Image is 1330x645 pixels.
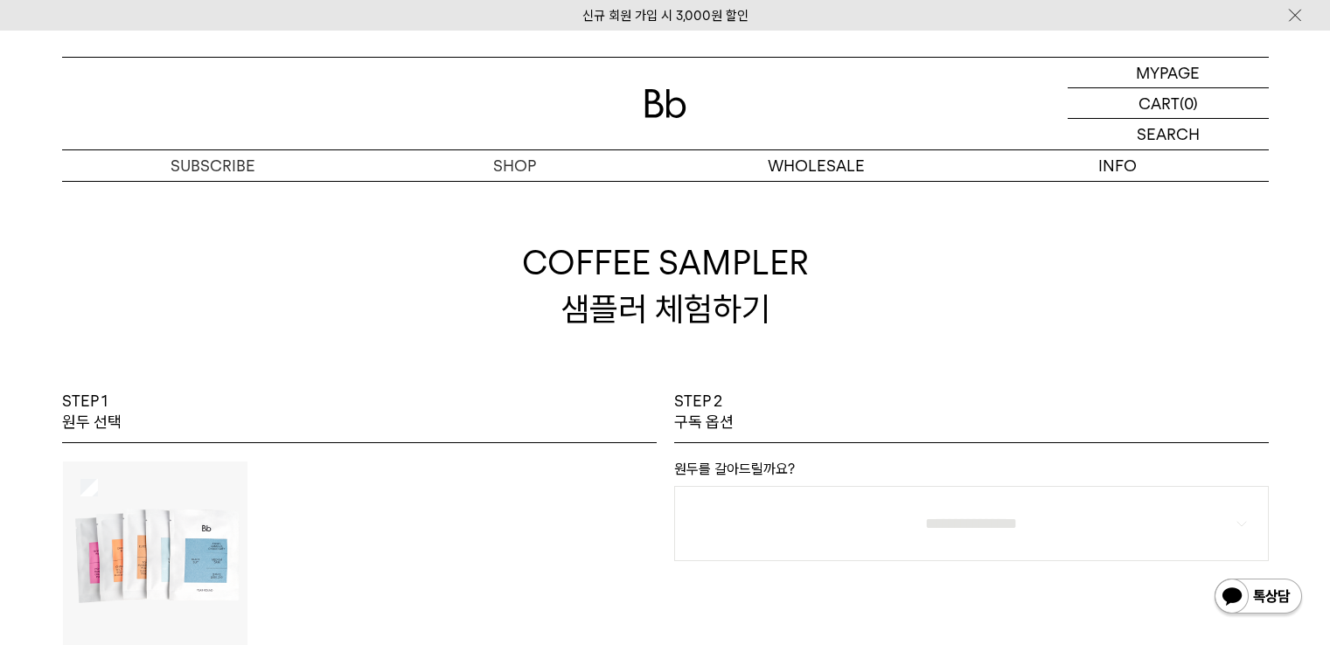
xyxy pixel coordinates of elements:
[1213,577,1304,619] img: 카카오톡 채널 1:1 채팅 버튼
[62,181,1269,391] h2: COFFEE SAMPLER 샘플러 체험하기
[1068,58,1269,88] a: MYPAGE
[1139,88,1180,118] p: CART
[1180,88,1198,118] p: (0)
[1068,88,1269,119] a: CART (0)
[364,150,665,181] a: SHOP
[665,150,967,181] p: WHOLESALE
[644,89,686,118] img: 로고
[967,150,1269,181] p: INFO
[1137,119,1200,149] p: SEARCH
[674,391,734,433] p: STEP 2 구독 옵션
[62,150,364,181] a: SUBSCRIBE
[674,461,1269,486] p: 원두를 갈아드릴까요?
[1136,58,1200,87] p: MYPAGE
[582,8,749,24] a: 신규 회원 가입 시 3,000원 할인
[62,391,122,433] p: STEP 1 원두 선택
